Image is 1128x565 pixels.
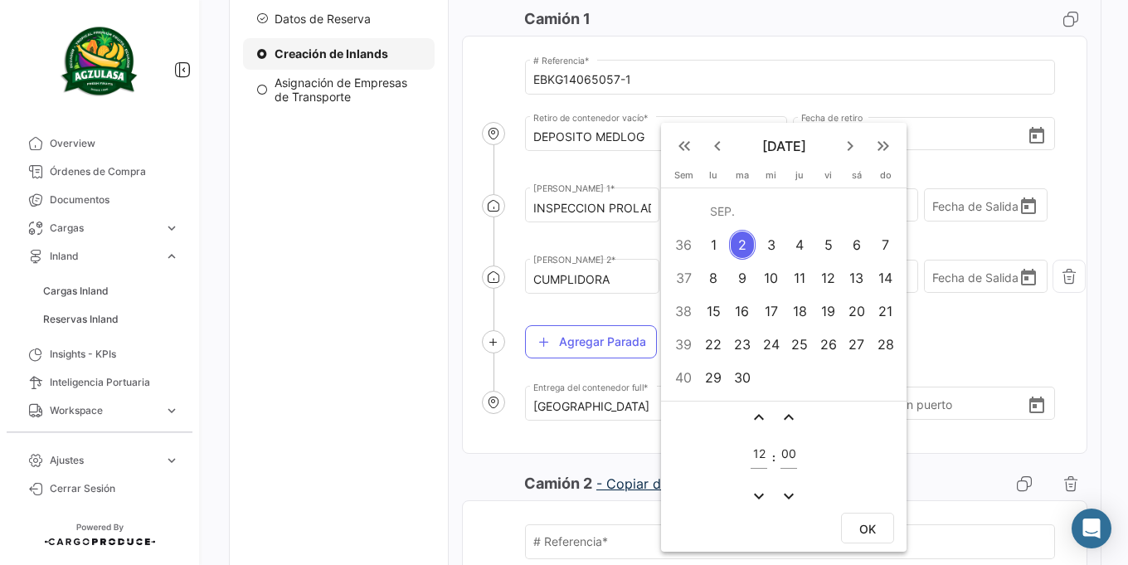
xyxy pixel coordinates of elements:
[779,486,799,506] mat-icon: expand_more
[701,329,727,359] div: 22
[729,329,756,359] div: 23
[729,296,756,326] div: 16
[699,169,727,188] th: lunes
[785,328,814,361] td: 25 de septiembre de 2025
[779,407,799,427] button: expand_less icon
[814,169,843,188] th: viernes
[727,328,756,361] td: 23 de septiembre de 2025
[699,361,727,394] td: 29 de septiembre de 2025
[749,407,769,427] button: expand_less icon
[771,430,776,484] td: :
[787,296,813,326] div: 18
[814,228,843,261] td: 5 de septiembre de 2025
[871,261,900,295] td: 14 de septiembre de 2025
[699,328,727,361] td: 22 de septiembre de 2025
[815,296,841,326] div: 19
[757,261,786,295] td: 10 de septiembre de 2025
[668,169,699,188] th: Sem
[815,230,841,260] div: 5
[674,136,694,156] mat-icon: keyboard_double_arrow_left
[668,228,699,261] td: 36
[873,263,899,293] div: 14
[668,328,699,361] td: 39
[785,261,814,295] td: 11 de septiembre de 2025
[701,363,727,392] div: 29
[699,195,900,228] td: SEP.
[844,296,869,326] div: 20
[668,295,699,328] td: 38
[729,230,756,260] div: 2
[701,296,727,326] div: 15
[727,228,756,261] td: 2 de septiembre de 2025
[815,329,841,359] div: 26
[785,295,814,328] td: 18 de septiembre de 2025
[758,263,784,293] div: 10
[727,261,756,295] td: 9 de septiembre de 2025
[757,295,786,328] td: 17 de septiembre de 2025
[758,230,784,260] div: 3
[749,407,769,427] mat-icon: expand_less
[814,261,843,295] td: 12 de septiembre de 2025
[873,329,899,359] div: 28
[749,486,769,506] mat-icon: expand_more
[873,136,893,156] mat-icon: keyboard_double_arrow_right
[668,261,699,295] td: 37
[668,361,699,394] td: 40
[871,328,900,361] td: 28 de septiembre de 2025
[757,169,786,188] th: miércoles
[749,486,769,506] button: expand_more icon
[699,295,727,328] td: 15 de septiembre de 2025
[815,263,841,293] div: 12
[871,228,900,261] td: 7 de septiembre de 2025
[814,295,843,328] td: 19 de septiembre de 2025
[779,486,799,506] button: expand_more icon
[859,522,876,536] span: OK
[701,230,727,260] div: 1
[871,169,900,188] th: domingo
[779,407,799,427] mat-icon: expand_less
[729,263,756,293] div: 9
[729,363,756,392] div: 30
[701,263,727,293] div: 8
[785,169,814,188] th: jueves
[727,361,756,394] td: 30 de septiembre de 2025
[699,228,727,261] td: 1 de septiembre de 2025
[843,295,872,328] td: 20 de septiembre de 2025
[727,295,756,328] td: 16 de septiembre de 2025
[699,261,727,295] td: 8 de septiembre de 2025
[843,261,872,295] td: 13 de septiembre de 2025
[841,513,894,543] button: OK
[707,136,727,156] mat-icon: keyboard_arrow_left
[843,328,872,361] td: 27 de septiembre de 2025
[757,328,786,361] td: 24 de septiembre de 2025
[785,228,814,261] td: 4 de septiembre de 2025
[787,263,813,293] div: 11
[757,228,786,261] td: 3 de septiembre de 2025
[734,138,834,154] span: [DATE]
[814,328,843,361] td: 26 de septiembre de 2025
[1072,509,1111,548] div: Abrir Intercom Messenger
[843,169,872,188] th: sábado
[787,329,813,359] div: 25
[873,296,899,326] div: 21
[758,296,784,326] div: 17
[844,230,869,260] div: 6
[840,136,860,156] mat-icon: keyboard_arrow_right
[844,263,869,293] div: 13
[871,295,900,328] td: 21 de septiembre de 2025
[758,329,784,359] div: 24
[727,169,756,188] th: martes
[787,230,813,260] div: 4
[873,230,899,260] div: 7
[843,228,872,261] td: 6 de septiembre de 2025
[844,329,869,359] div: 27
